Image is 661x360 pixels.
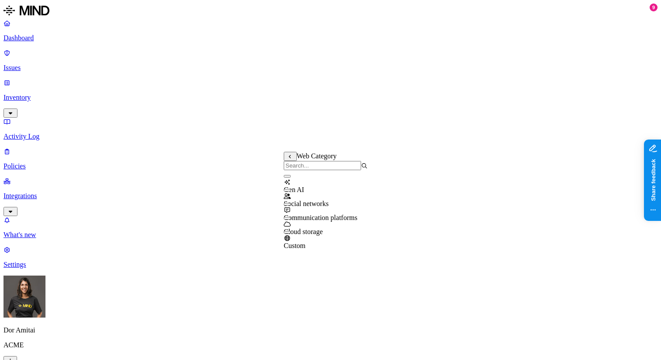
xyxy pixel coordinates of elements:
a: Integrations [3,177,658,215]
span: Web Category [297,152,337,160]
p: Policies [3,162,658,170]
div: 9 [650,3,658,11]
img: Dor Amitai [3,276,45,318]
a: What's new [3,216,658,239]
a: Policies [3,147,658,170]
span: Custom [284,242,306,249]
a: Dashboard [3,19,658,42]
p: Inventory [3,94,658,101]
img: MIND [3,3,49,17]
p: ACME [3,341,658,349]
a: Settings [3,246,658,269]
p: Dashboard [3,34,658,42]
a: MIND [3,3,658,19]
p: Integrations [3,192,658,200]
p: Issues [3,64,658,72]
p: Settings [3,261,658,269]
p: What's new [3,231,658,239]
a: Inventory [3,79,658,116]
a: Activity Log [3,118,658,140]
p: Activity Log [3,133,658,140]
a: Issues [3,49,658,72]
input: Search... [284,161,361,170]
